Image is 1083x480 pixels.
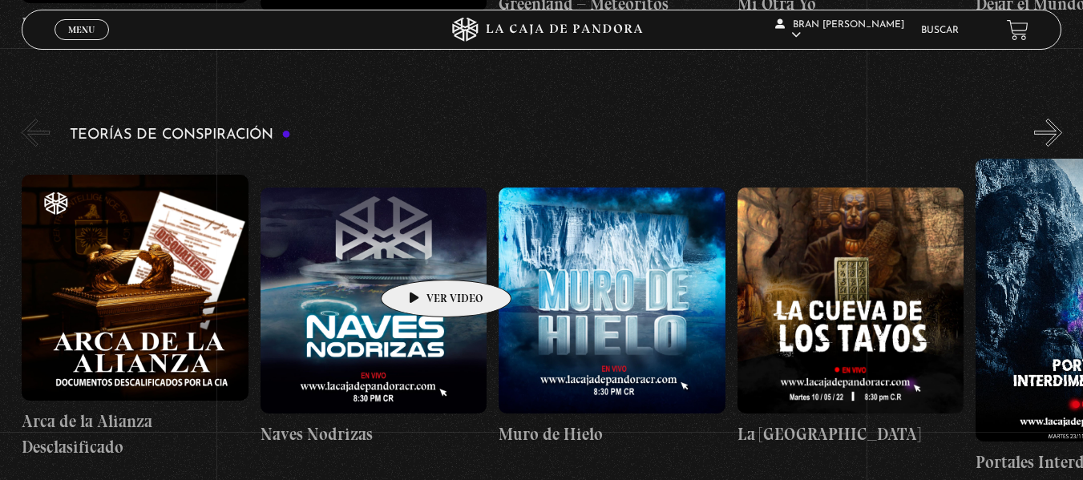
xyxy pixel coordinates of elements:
[775,20,904,40] span: Bran [PERSON_NAME]
[261,422,487,447] h4: Naves Nodrizas
[63,38,100,50] span: Cerrar
[22,11,249,37] h4: El Conjuro
[1007,18,1028,40] a: View your shopping cart
[499,159,725,475] a: Muro de Hielo
[70,127,291,143] h3: Teorías de Conspiración
[499,422,725,447] h4: Muro de Hielo
[22,159,249,475] a: Arca de la Alianza Desclasificado
[261,159,487,475] a: Naves Nodrizas
[68,25,95,34] span: Menu
[1034,119,1062,147] button: Next
[921,26,959,35] a: Buscar
[22,409,249,459] h4: Arca de la Alianza Desclasificado
[737,159,964,475] a: La [GEOGRAPHIC_DATA]
[22,119,50,147] button: Previous
[737,422,964,447] h4: La [GEOGRAPHIC_DATA]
